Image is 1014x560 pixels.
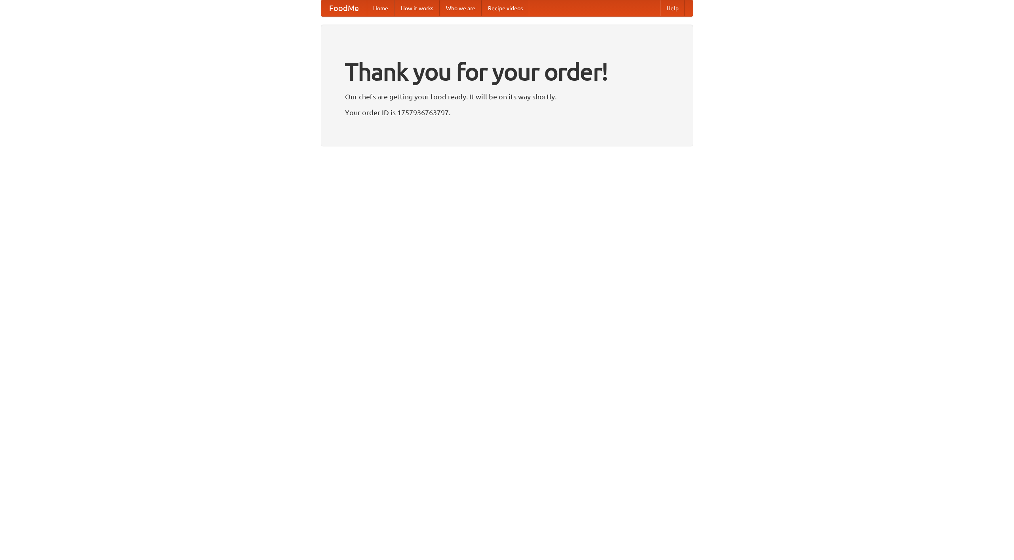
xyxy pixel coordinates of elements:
h1: Thank you for your order! [345,53,669,91]
a: Recipe videos [482,0,529,16]
a: How it works [395,0,440,16]
a: Home [367,0,395,16]
a: Help [660,0,685,16]
p: Our chefs are getting your food ready. It will be on its way shortly. [345,91,669,103]
p: Your order ID is 1757936763797. [345,106,669,118]
a: FoodMe [321,0,367,16]
a: Who we are [440,0,482,16]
